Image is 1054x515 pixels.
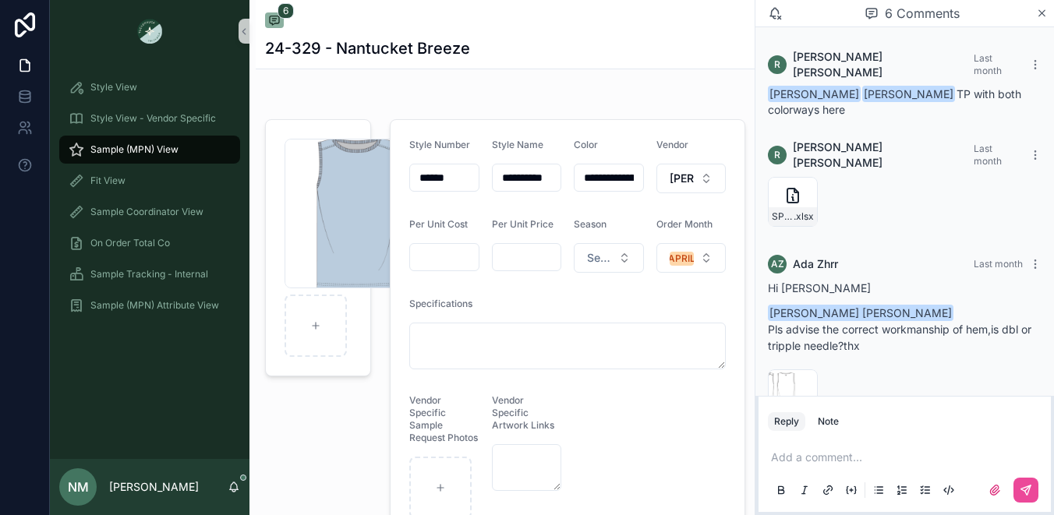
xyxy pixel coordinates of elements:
[59,198,240,226] a: Sample Coordinator View
[587,250,612,266] span: Select a Season on MPN Level
[90,268,208,280] span: Sample Tracking - Internal
[574,243,644,273] button: Select Button
[574,139,598,150] span: Color
[59,73,240,101] a: Style View
[59,167,240,195] a: Fit View
[768,280,1042,296] p: Hi [PERSON_NAME]
[68,478,89,496] span: NM
[768,305,953,321] span: [PERSON_NAME] [PERSON_NAME]
[772,210,794,223] span: SP26-TN#TN#24-329_coolmax-[PERSON_NAME]-tank_[DATE]
[90,81,137,93] span: Style View
[768,321,1042,354] p: Pls advise the correct workmanship of hem,is dbl or tripple needle?thx
[818,415,839,428] div: Note
[265,12,284,31] button: 6
[668,252,695,266] div: APRIL
[90,112,216,125] span: Style View - Vendor Specific
[278,3,294,19] span: 6
[409,394,478,443] span: Vendor Specific Sample Request Photos
[793,139,974,171] span: [PERSON_NAME] [PERSON_NAME]
[492,218,554,230] span: Per Unit Price
[59,136,240,164] a: Sample (MPN) View
[409,139,470,150] span: Style Number
[974,258,1023,270] span: Last month
[59,229,240,257] a: On Order Total Co
[793,256,838,272] span: Ada Zhrr
[409,298,472,309] span: Specifications
[670,171,695,186] span: [PERSON_NAME]
[812,412,845,431] button: Note
[90,175,126,187] span: Fit View
[656,243,727,273] button: Select Button
[774,149,780,161] span: R
[90,206,203,218] span: Sample Coordinator View
[974,143,1002,167] span: Last month
[768,86,861,102] span: [PERSON_NAME]
[656,164,727,193] button: Select Button
[793,49,974,80] span: [PERSON_NAME] [PERSON_NAME]
[656,139,688,150] span: Vendor
[768,412,805,431] button: Reply
[50,62,249,340] div: scrollable content
[771,258,784,270] span: AZ
[90,143,179,156] span: Sample (MPN) View
[409,218,468,230] span: Per Unit Cost
[574,218,607,230] span: Season
[492,394,554,431] span: Vendor Specific Artwork Links
[90,299,219,312] span: Sample (MPN) Attribute View
[862,86,955,102] span: [PERSON_NAME]
[109,479,199,495] p: [PERSON_NAME]
[59,260,240,288] a: Sample Tracking - Internal
[885,4,960,23] span: 6 Comments
[774,58,780,71] span: R
[59,291,240,319] a: Sample (MPN) Attribute View
[656,218,713,230] span: Order Month
[974,52,1002,76] span: Last month
[137,19,162,44] img: App logo
[265,37,470,59] h1: 24-329 - Nantucket Breeze
[768,87,1021,116] span: TP with both colorways here
[59,104,240,132] a: Style View - Vendor Specific
[794,210,814,223] span: .xlsx
[492,139,543,150] span: Style Name
[90,237,170,249] span: On Order Total Co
